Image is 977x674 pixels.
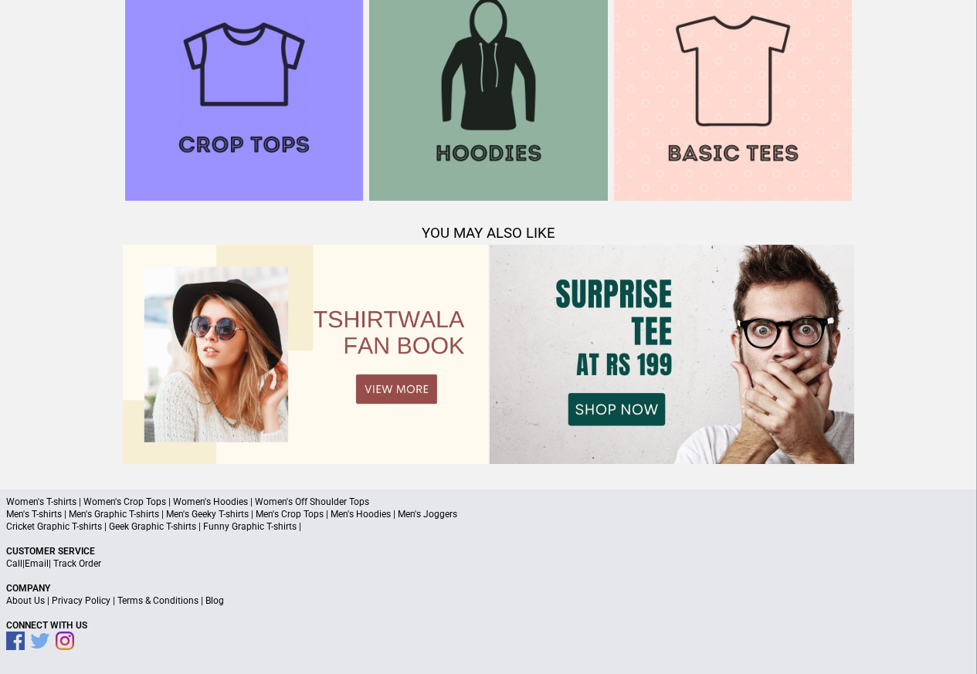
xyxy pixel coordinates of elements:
[6,558,22,569] a: Call
[6,520,971,533] p: Cricket Graphic T-shirts | Geek Graphic T-shirts | Funny Graphic T-shirts |
[422,225,555,242] span: YOU MAY ALSO LIKE
[117,595,198,606] a: Terms & Conditions
[6,594,971,607] p: | | |
[6,582,971,594] p: Company
[52,595,110,606] a: Privacy Policy
[25,558,49,569] a: Email
[6,508,971,520] p: Men's T-shirts | Men's Graphic T-shirts | Men's Geeky T-shirts | Men's Crop Tops | Men's Hoodies ...
[6,595,45,606] a: About Us
[6,619,971,632] p: Connect With Us
[53,558,101,569] a: Track Order
[6,496,971,508] p: Women's T-shirts | Women's Crop Tops | Women's Hoodies | Women's Off Shoulder Tops
[205,595,224,606] a: Blog
[6,557,971,570] p: | |
[6,545,971,557] p: Customer Service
